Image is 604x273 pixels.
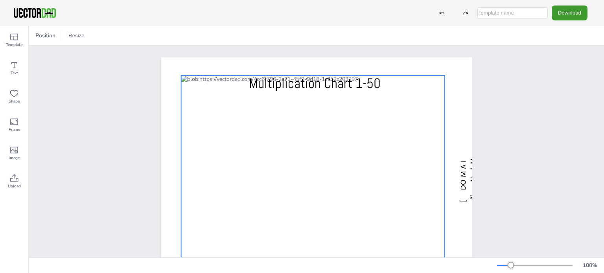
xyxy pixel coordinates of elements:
span: Image [9,155,20,161]
span: Multiplication Chart 1-50 [249,75,381,92]
button: Download [552,5,587,20]
span: Frame [9,126,20,133]
span: Template [6,42,22,48]
span: Upload [8,183,21,189]
input: template name [477,7,548,18]
span: Position [34,32,57,39]
img: VectorDad-1.png [13,7,57,19]
div: 100 % [580,262,599,269]
span: Shape [9,98,20,104]
span: Text [11,70,18,76]
button: Resize [65,29,88,42]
